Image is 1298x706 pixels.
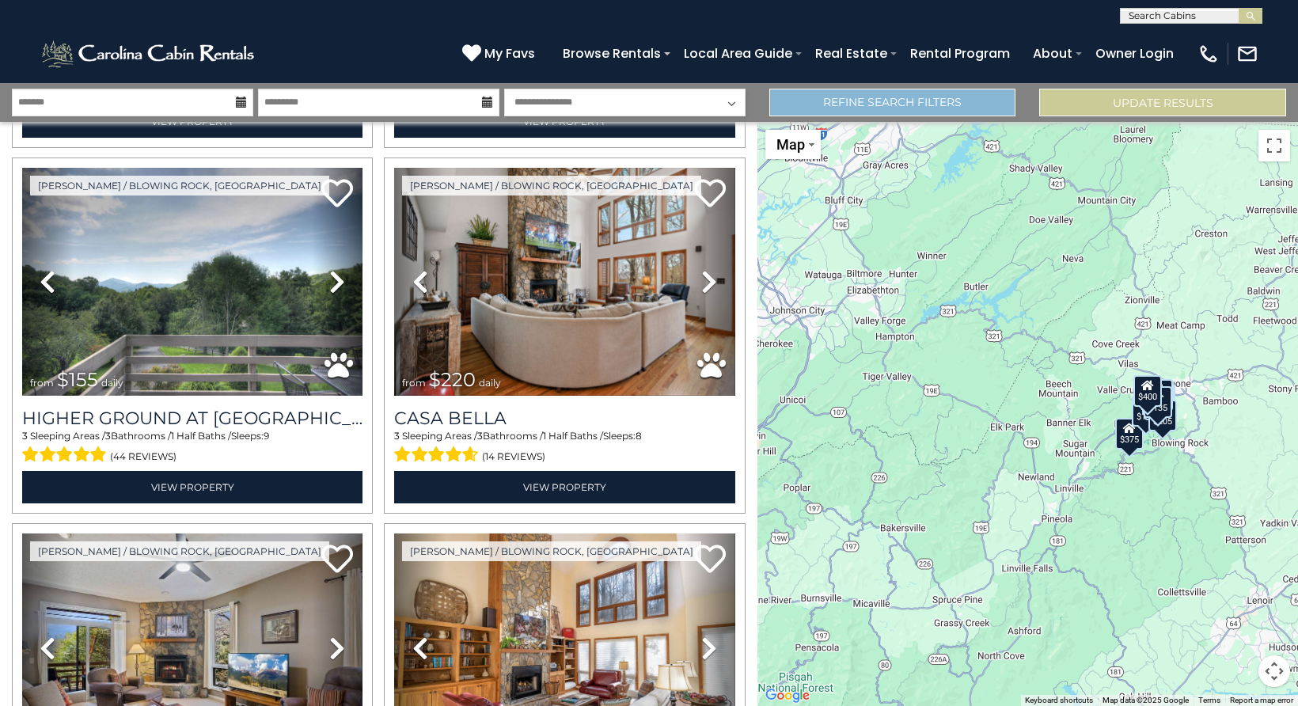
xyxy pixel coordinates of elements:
[22,408,362,429] a: Higher Ground at [GEOGRAPHIC_DATA]
[394,430,400,442] span: 3
[22,471,362,503] a: View Property
[484,44,535,63] span: My Favs
[22,430,28,442] span: 3
[22,429,362,467] div: Sleeping Areas / Bathrooms / Sleeps:
[321,177,353,211] a: Add to favorites
[482,446,545,467] span: (14 reviews)
[1087,40,1182,67] a: Owner Login
[394,408,734,429] a: Casa Bella
[676,40,800,67] a: Local Area Guide
[429,368,476,391] span: $220
[1198,696,1220,704] a: Terms
[402,377,426,389] span: from
[636,430,642,442] span: 8
[1039,89,1286,116] button: Update Results
[1132,395,1160,427] div: $155
[543,430,603,442] span: 1 Half Baths /
[402,541,701,561] a: [PERSON_NAME] / Blowing Rock, [GEOGRAPHIC_DATA]
[1025,40,1080,67] a: About
[1258,655,1290,687] button: Map camera controls
[555,40,669,67] a: Browse Rentals
[30,176,329,195] a: [PERSON_NAME] / Blowing Rock, [GEOGRAPHIC_DATA]
[394,471,734,503] a: View Property
[22,168,362,396] img: thumbnail_163262149.jpeg
[761,685,814,706] a: Open this area in Google Maps (opens a new window)
[1103,696,1189,704] span: Map data ©2025 Google
[57,368,98,391] span: $155
[321,543,353,577] a: Add to favorites
[1197,43,1220,65] img: phone-regular-white.png
[1025,695,1093,706] button: Keyboard shortcuts
[101,377,123,389] span: daily
[30,541,329,561] a: [PERSON_NAME] / Blowing Rock, [GEOGRAPHIC_DATA]
[40,38,259,70] img: White-1-2.png
[1236,43,1258,65] img: mail-regular-white.png
[765,130,821,159] button: Change map style
[1230,696,1293,704] a: Report a map error
[30,377,54,389] span: from
[761,685,814,706] img: Google
[694,177,726,211] a: Add to favorites
[171,430,231,442] span: 1 Half Baths /
[1115,418,1144,450] div: $375
[402,176,701,195] a: [PERSON_NAME] / Blowing Rock, [GEOGRAPHIC_DATA]
[769,89,1016,116] a: Refine Search Filters
[477,430,483,442] span: 3
[776,136,805,153] span: Map
[394,429,734,467] div: Sleeping Areas / Bathrooms / Sleeps:
[394,168,734,396] img: thumbnail_163288229.jpeg
[807,40,895,67] a: Real Estate
[479,377,501,389] span: daily
[462,44,539,64] a: My Favs
[105,430,111,442] span: 3
[902,40,1018,67] a: Rental Program
[110,446,176,467] span: (44 reviews)
[22,408,362,429] h3: Higher Ground at Yonahlossee
[1258,130,1290,161] button: Toggle fullscreen view
[264,430,269,442] span: 9
[694,543,726,577] a: Add to favorites
[1133,375,1162,407] div: $400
